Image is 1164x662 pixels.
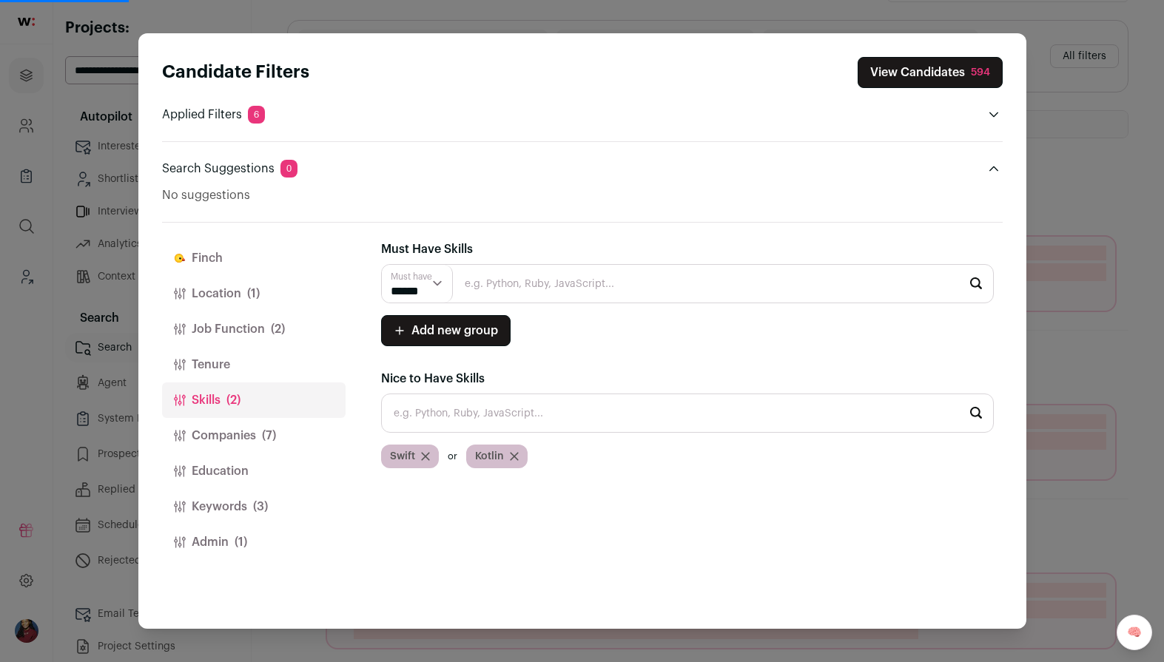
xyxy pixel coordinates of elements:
[985,106,1003,124] button: Open applied filters
[381,264,994,303] input: e.g. Python, Ruby, JavaScript...
[162,489,346,524] button: Keywords(3)
[162,347,346,382] button: Tenure
[162,64,309,81] strong: Candidate Filters
[162,311,346,347] button: Job Function(2)
[381,373,485,385] span: Nice to Have Skills
[475,449,504,464] span: Kotlin
[262,427,276,445] span: (7)
[162,453,346,489] button: Education
[858,57,1003,88] button: Close search preferences
[381,315,511,346] button: Add new group
[271,320,285,338] span: (2)
[971,65,990,80] div: 594
[226,391,240,409] span: (2)
[280,160,297,178] span: 0
[162,186,1003,204] p: No suggestions
[162,106,265,124] p: Applied Filters
[381,394,994,433] input: e.g. Python, Ruby, JavaScript...
[381,240,473,258] label: Must Have Skills
[247,285,260,303] span: (1)
[162,240,346,276] button: Finch
[162,524,346,560] button: Admin(1)
[235,533,247,551] span: (1)
[162,382,346,418] button: Skills(2)
[162,160,297,178] p: Search Suggestions
[253,498,268,516] span: (3)
[1117,615,1152,650] a: 🧠
[390,449,415,464] span: Swift
[162,276,346,311] button: Location(1)
[162,418,346,453] button: Companies(7)
[248,106,265,124] span: 6
[411,322,498,340] span: Add new group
